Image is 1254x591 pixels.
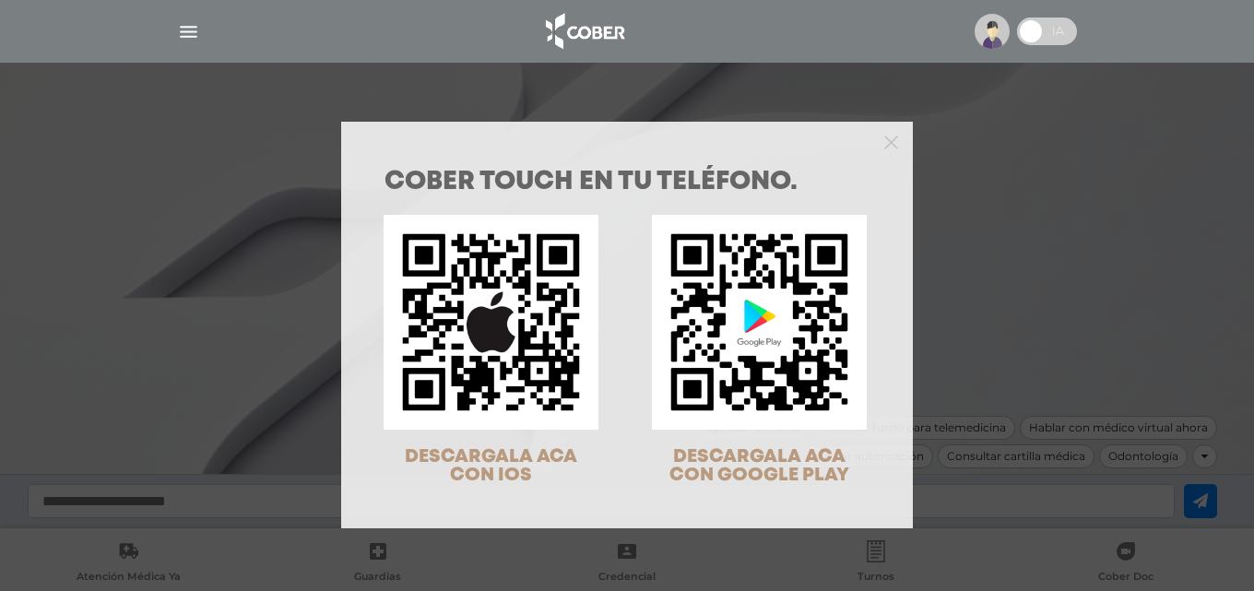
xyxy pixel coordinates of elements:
[384,215,598,430] img: qr-code
[384,170,870,195] h1: COBER TOUCH en tu teléfono.
[884,133,898,149] button: Close
[652,215,867,430] img: qr-code
[405,448,577,484] span: DESCARGALA ACA CON IOS
[669,448,849,484] span: DESCARGALA ACA CON GOOGLE PLAY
